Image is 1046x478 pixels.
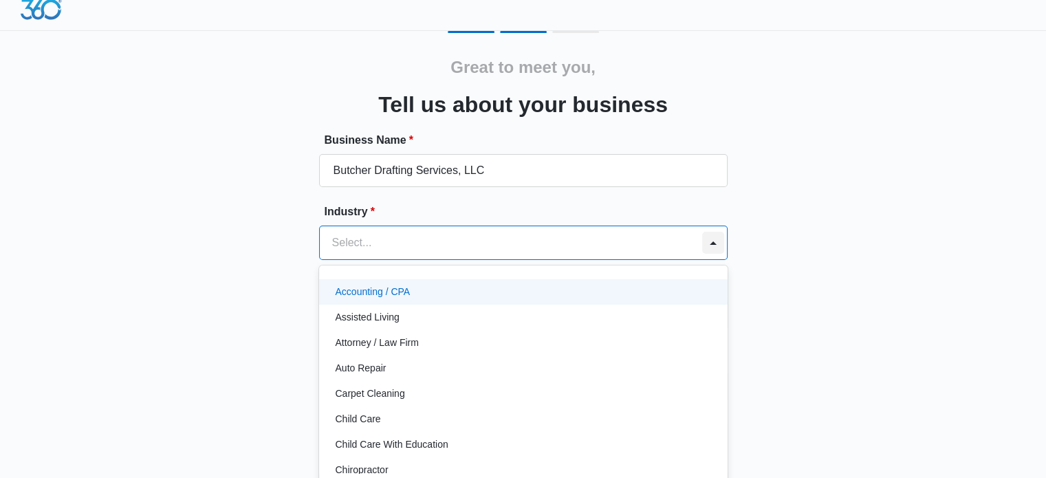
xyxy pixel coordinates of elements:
label: Industry [325,204,733,220]
p: Assisted Living [336,310,400,325]
p: Carpet Cleaning [336,387,405,401]
p: Accounting / CPA [336,285,411,299]
p: Child Care With Education [336,437,448,452]
p: Attorney / Law Firm [336,336,419,350]
p: Child Care [336,412,381,426]
p: Auto Repair [336,361,386,376]
h2: Great to meet you, [450,55,596,80]
label: Business Name [325,132,733,149]
input: e.g. Jane's Plumbing [319,154,728,187]
p: Chiropractor [336,463,389,477]
h3: Tell us about your business [378,88,668,121]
